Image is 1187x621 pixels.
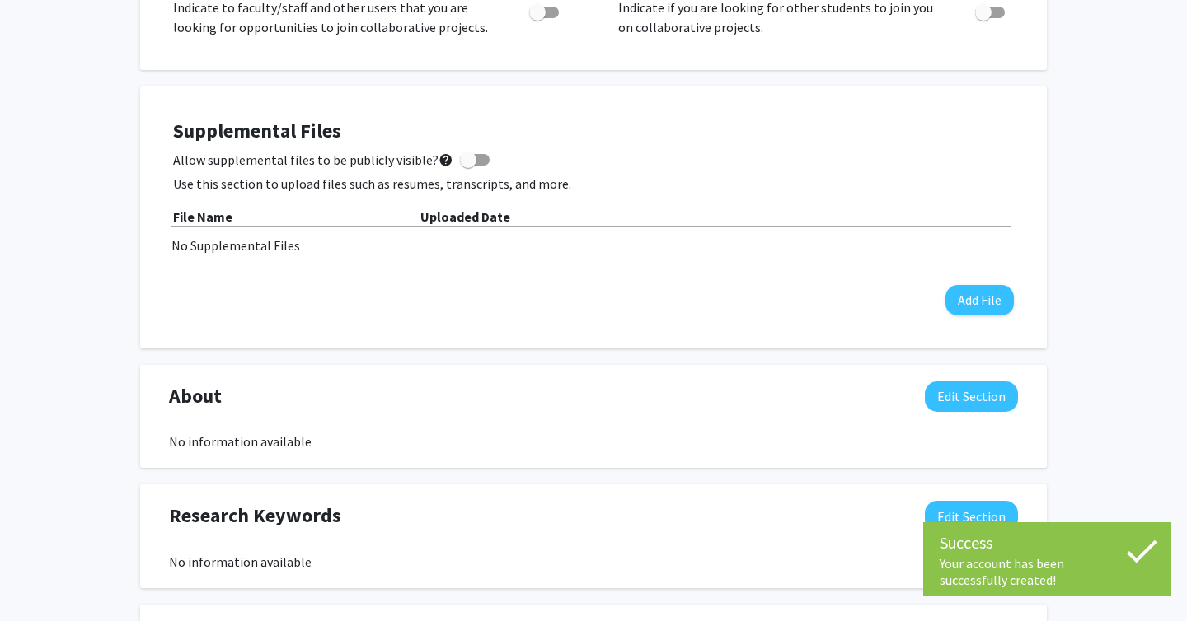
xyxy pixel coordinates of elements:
[420,208,510,225] b: Uploaded Date
[171,236,1016,255] div: No Supplemental Files
[173,119,1014,143] h4: Supplemental Files
[173,174,1014,194] p: Use this section to upload files such as resumes, transcripts, and more.
[169,501,341,530] span: Research Keywords
[945,285,1014,315] button: Add File
[940,530,1154,555] div: Success
[925,381,1018,412] button: Edit About
[173,150,453,170] span: Allow supplemental files to be publicly visible?
[940,555,1154,588] div: Your account has been successfully created!
[12,547,70,609] iframe: Chat
[169,432,1018,451] div: No information available
[169,381,222,411] span: About
[173,208,232,225] b: File Name
[169,552,1018,572] div: No information available
[439,150,453,170] mat-icon: help
[925,501,1018,531] button: Edit Research Keywords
